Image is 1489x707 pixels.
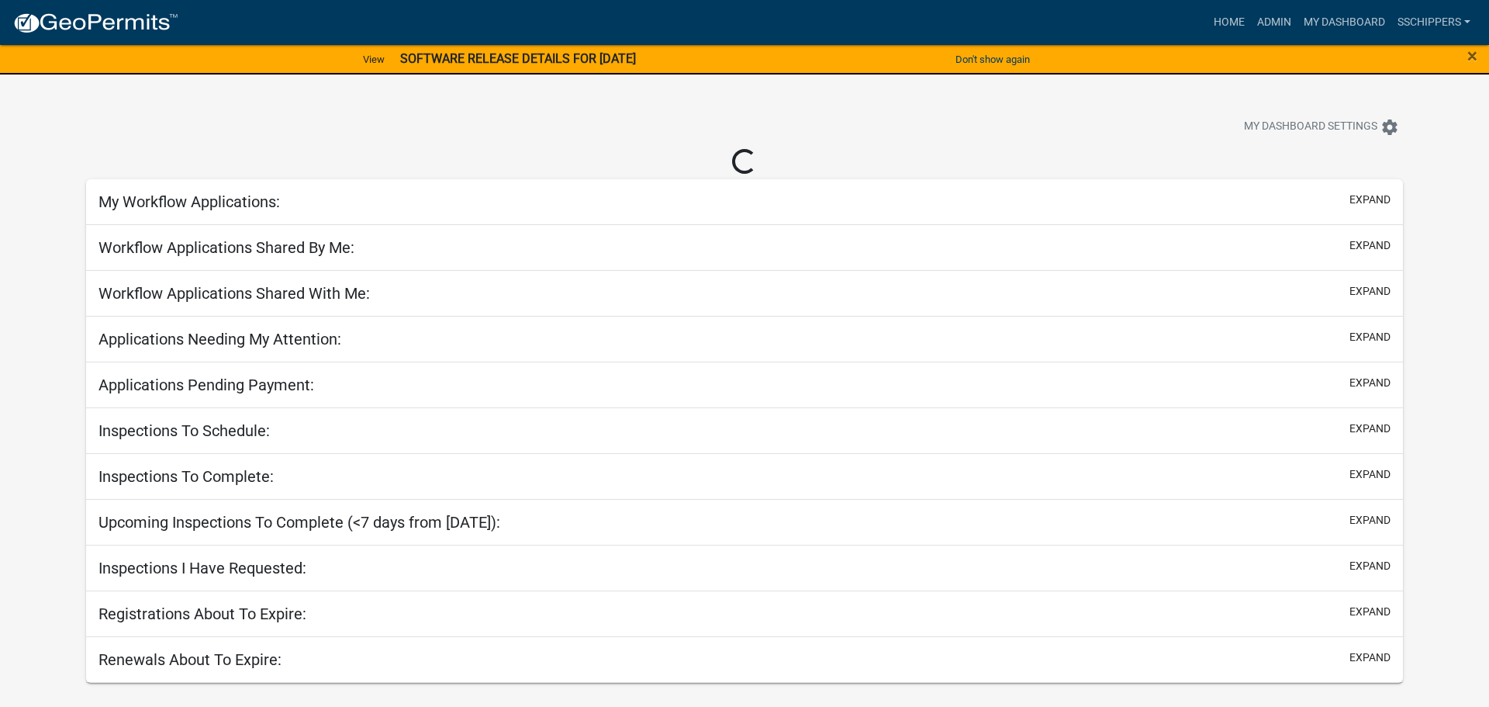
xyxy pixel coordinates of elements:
[98,467,274,486] h5: Inspections To Complete:
[98,330,341,348] h5: Applications Needing My Attention:
[1297,8,1391,37] a: My Dashboard
[98,421,270,440] h5: Inspections To Schedule:
[1349,512,1391,529] button: expand
[1349,604,1391,620] button: expand
[357,47,391,72] a: View
[98,284,370,303] h5: Workflow Applications Shared With Me:
[98,650,282,669] h5: Renewals About To Expire:
[949,47,1036,72] button: Don't show again
[1467,47,1477,65] button: Close
[1207,8,1251,37] a: Home
[1349,192,1391,208] button: expand
[1251,8,1297,37] a: Admin
[1232,112,1411,142] button: My Dashboard Settingssettings
[98,513,500,532] h5: Upcoming Inspections To Complete (<7 days from [DATE]):
[1349,329,1391,345] button: expand
[98,605,306,623] h5: Registrations About To Expire:
[1349,283,1391,300] button: expand
[98,559,306,577] h5: Inspections I Have Requested:
[1349,650,1391,666] button: expand
[400,51,636,66] strong: SOFTWARE RELEASE DETAILS FOR [DATE]
[1380,118,1399,137] i: settings
[98,376,314,394] h5: Applications Pending Payment:
[1391,8,1477,37] a: sschippers
[1349,375,1391,391] button: expand
[1349,558,1391,574] button: expand
[1349,237,1391,254] button: expand
[1467,45,1477,67] span: ×
[98,192,280,211] h5: My Workflow Applications:
[1349,466,1391,483] button: expand
[98,238,354,257] h5: Workflow Applications Shared By Me:
[1244,118,1377,137] span: My Dashboard Settings
[1349,421,1391,437] button: expand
